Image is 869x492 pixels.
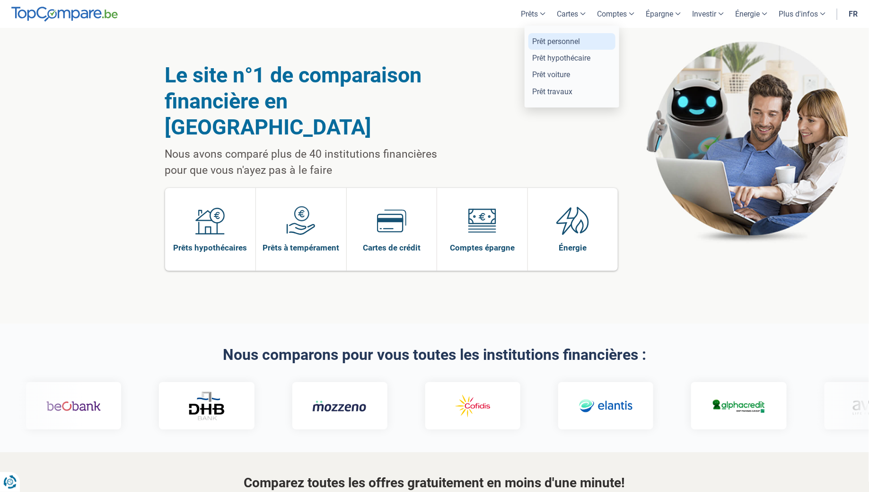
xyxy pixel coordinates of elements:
img: Cartes de crédit [377,206,406,235]
img: Elantis [572,393,627,420]
img: Mozzeno [307,400,361,412]
a: Prêts hypothécaires Prêts hypothécaires [165,188,256,271]
span: Cartes de crédit [363,242,421,253]
img: Énergie [556,206,589,235]
h3: Comparez toutes les offres gratuitement en moins d'une minute! [165,476,704,491]
img: Beobank [40,393,95,420]
span: Prêts à tempérament [263,242,339,253]
img: Prêts hypothécaires [195,206,225,235]
a: Prêt personnel [528,33,615,50]
img: TopCompare [11,7,118,22]
span: Comptes épargne [450,242,515,253]
h1: Le site n°1 de comparaison financière en [GEOGRAPHIC_DATA] [165,62,462,140]
span: Énergie [559,242,587,253]
a: Prêts à tempérament Prêts à tempérament [256,188,346,271]
a: Prêt voiture [528,66,615,83]
h2: Nous comparons pour vous toutes les institutions financières : [165,347,704,363]
a: Comptes épargne Comptes épargne [437,188,527,271]
img: DHB Bank [182,392,219,420]
a: Énergie Énergie [528,188,618,271]
img: Comptes épargne [467,206,497,235]
a: Cartes de crédit Cartes de crédit [347,188,437,271]
a: Prêt hypothécaire [528,50,615,66]
img: Cofidis [439,393,494,420]
img: Alphacredit [705,398,760,414]
a: Prêt travaux [528,83,615,100]
span: Prêts hypothécaires [173,242,247,253]
img: Prêts à tempérament [286,206,316,235]
p: Nous avons comparé plus de 40 institutions financières pour que vous n'ayez pas à le faire [165,146,462,179]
